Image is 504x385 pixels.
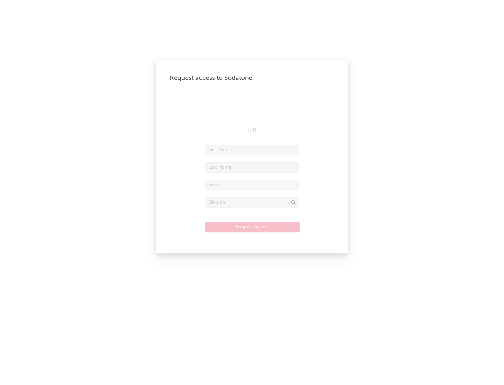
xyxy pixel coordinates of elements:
button: Request Access [205,222,300,232]
input: First Name [205,145,299,155]
div: Request access to Sodatone [170,74,334,82]
input: Last Name [205,162,299,173]
input: Division [205,197,299,208]
input: Email [205,180,299,190]
div: OR [205,126,299,134]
